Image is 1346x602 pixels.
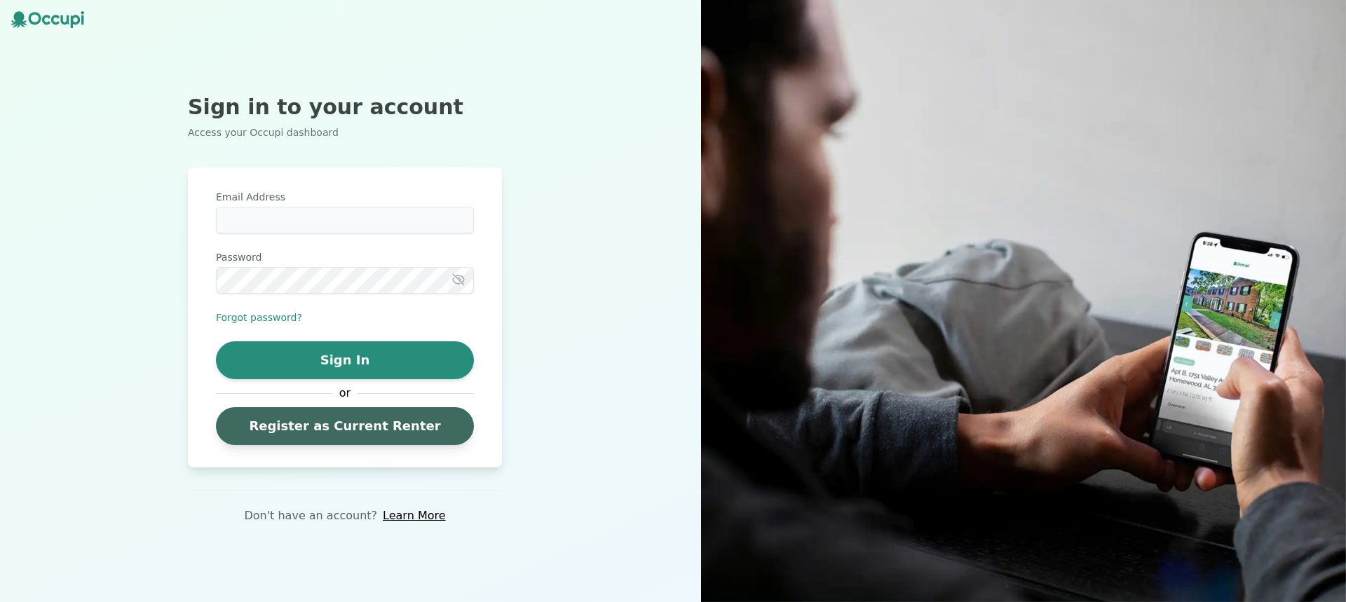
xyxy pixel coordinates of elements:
span: or [332,385,358,402]
h2: Sign in to your account [188,95,502,120]
label: Email Address [216,190,474,204]
button: Sign In [216,341,474,379]
button: Forgot password? [216,310,302,324]
p: Access your Occupi dashboard [188,125,502,139]
a: Register as Current Renter [216,407,474,445]
p: Don't have an account? [244,507,377,524]
label: Password [216,250,474,264]
a: Learn More [383,507,445,524]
